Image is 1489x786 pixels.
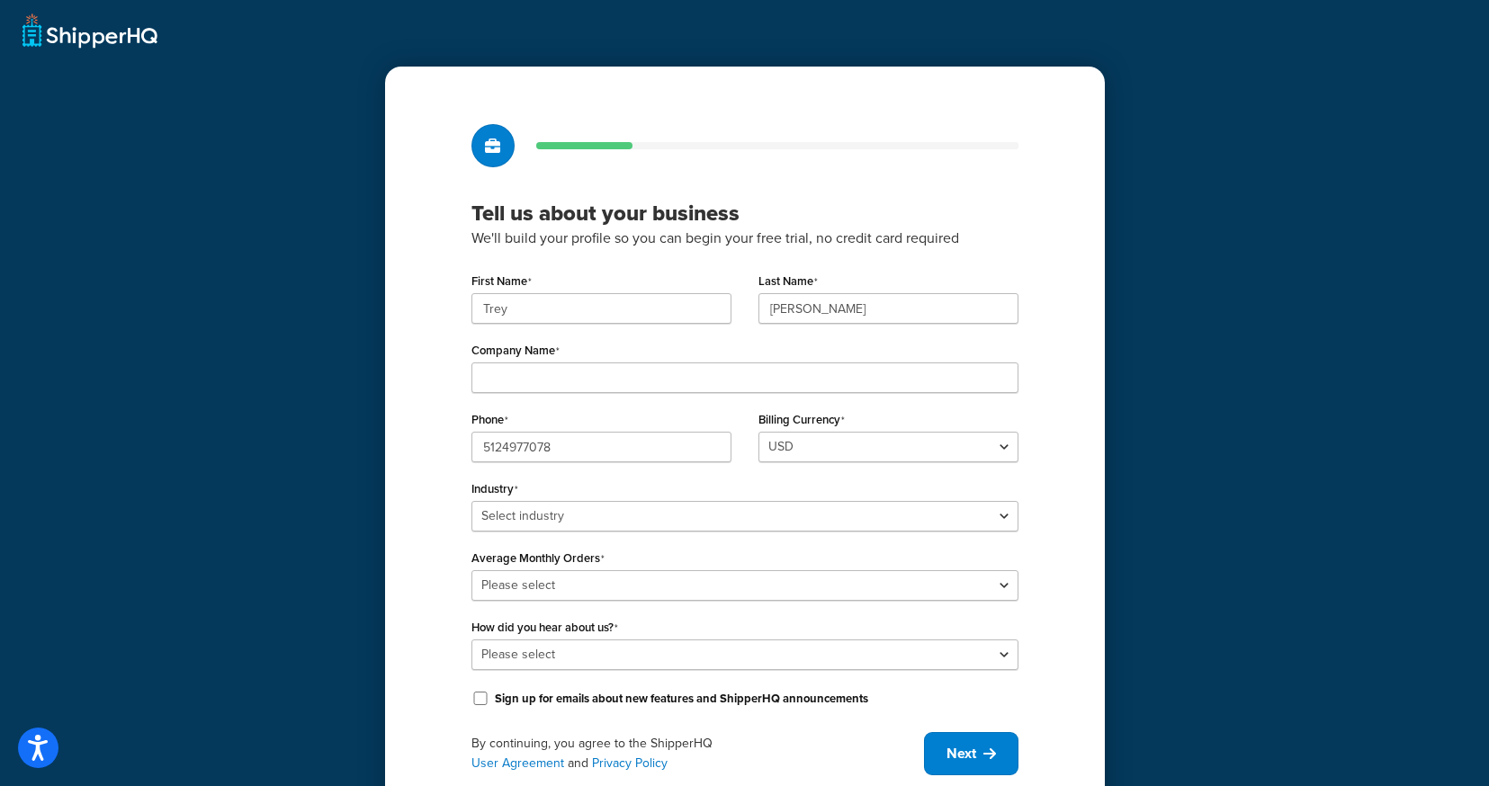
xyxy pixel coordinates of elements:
label: Company Name [471,344,560,358]
h3: Tell us about your business [471,200,1018,227]
button: Next [924,732,1018,775]
label: Average Monthly Orders [471,551,605,566]
label: Billing Currency [758,413,845,427]
span: Next [946,744,976,764]
label: First Name [471,274,532,289]
p: We'll build your profile so you can begin your free trial, no credit card required [471,227,1018,250]
label: Last Name [758,274,818,289]
label: Industry [471,482,518,496]
label: Phone [471,413,508,427]
label: How did you hear about us? [471,621,618,635]
a: Privacy Policy [592,754,668,773]
a: User Agreement [471,754,564,773]
div: By continuing, you agree to the ShipperHQ and [471,734,924,773]
label: Sign up for emails about new features and ShipperHQ announcements [495,691,868,707]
